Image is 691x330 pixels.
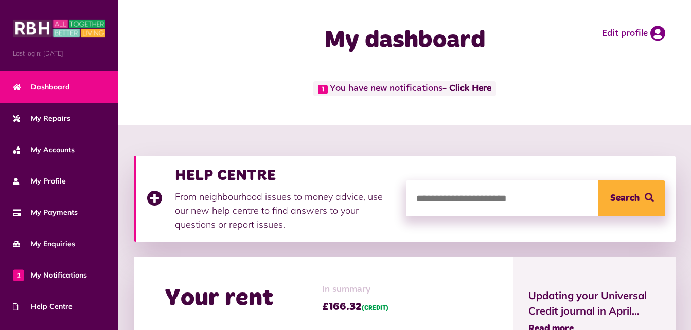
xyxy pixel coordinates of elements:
[13,239,75,249] span: My Enquiries
[598,180,665,216] button: Search
[13,301,73,312] span: Help Centre
[13,49,105,58] span: Last login: [DATE]
[322,299,388,315] span: £166.32
[13,176,66,187] span: My Profile
[528,288,660,319] span: Updating your Universal Credit journal in April...
[13,269,24,281] span: 1
[13,82,70,93] span: Dashboard
[313,81,496,96] span: You have new notifications
[13,270,87,281] span: My Notifications
[13,113,70,124] span: My Repairs
[602,26,665,41] a: Edit profile
[610,180,640,216] span: Search
[175,190,396,231] p: From neighbourhood issues to money advice, use our new help centre to find answers to your questi...
[442,84,491,94] a: - Click Here
[322,283,388,297] span: In summary
[362,305,388,311] span: (CREDIT)
[13,144,75,155] span: My Accounts
[318,85,328,94] span: 1
[13,207,78,218] span: My Payments
[165,284,273,314] h2: Your rent
[175,166,396,185] h3: HELP CENTRE
[272,26,538,56] h1: My dashboard
[13,18,105,39] img: MyRBH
